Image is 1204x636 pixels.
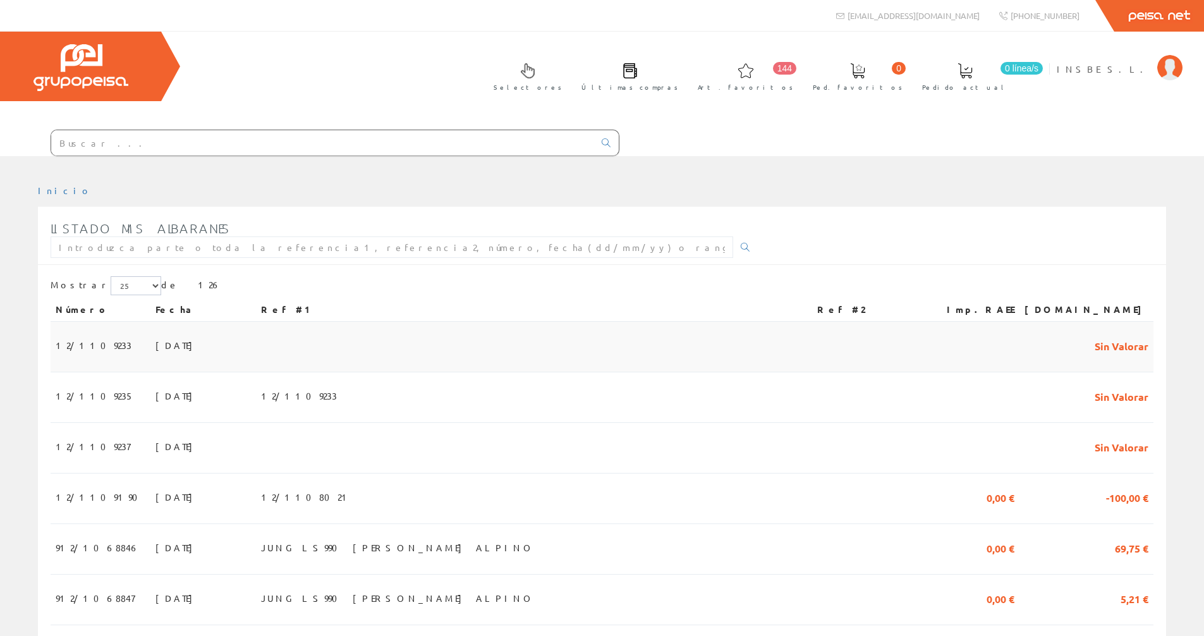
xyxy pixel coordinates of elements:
[1057,52,1183,64] a: INSBE S.L.
[925,298,1019,321] th: Imp.RAEE
[1095,436,1148,457] span: Sin Valorar
[848,10,980,21] span: [EMAIL_ADDRESS][DOMAIN_NAME]
[51,236,733,258] input: Introduzca parte o toda la referencia1, referencia2, número, fecha(dd/mm/yy) o rango de fechas(dd...
[33,44,128,91] img: Grupo Peisa
[155,436,199,457] span: [DATE]
[922,81,1008,94] span: Pedido actual
[56,334,131,356] span: 12/1109233
[51,221,231,236] span: Listado mis albaranes
[812,298,925,321] th: Ref #2
[685,52,800,99] a: 144 Art. favoritos
[1106,486,1148,508] span: -100,00 €
[987,537,1014,558] span: 0,00 €
[56,537,140,558] span: 912/1068846
[261,486,352,508] span: 12/1108021
[494,81,562,94] span: Selectores
[1000,62,1043,75] span: 0 línea/s
[261,385,337,407] span: 12/1109233
[1095,385,1148,407] span: Sin Valorar
[813,81,903,94] span: Ped. favoritos
[56,436,130,457] span: 12/1109237
[773,62,796,75] span: 144
[51,276,1153,298] div: de 126
[256,298,812,321] th: Ref #1
[111,276,161,295] select: Mostrar
[1019,298,1153,321] th: [DOMAIN_NAME]
[51,298,150,321] th: Número
[261,537,535,558] span: JUNG LS990 [PERSON_NAME] ALPINO
[155,587,199,609] span: [DATE]
[56,385,134,407] span: 12/1109235
[1121,587,1148,609] span: 5,21 €
[987,587,1014,609] span: 0,00 €
[56,587,135,609] span: 912/1068847
[481,52,568,99] a: Selectores
[155,537,199,558] span: [DATE]
[987,486,1014,508] span: 0,00 €
[1095,334,1148,356] span: Sin Valorar
[51,276,161,295] label: Mostrar
[1057,63,1151,75] span: INSBE S.L.
[581,81,678,94] span: Últimas compras
[698,81,793,94] span: Art. favoritos
[569,52,684,99] a: Últimas compras
[51,130,594,156] input: Buscar ...
[1011,10,1079,21] span: [PHONE_NUMBER]
[150,298,256,321] th: Fecha
[261,587,535,609] span: JUNG LS990 [PERSON_NAME] ALPINO
[56,486,145,508] span: 12/1109190
[155,385,199,407] span: [DATE]
[38,185,92,196] a: Inicio
[1115,537,1148,558] span: 69,75 €
[155,334,199,356] span: [DATE]
[892,62,906,75] span: 0
[155,486,199,508] span: [DATE]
